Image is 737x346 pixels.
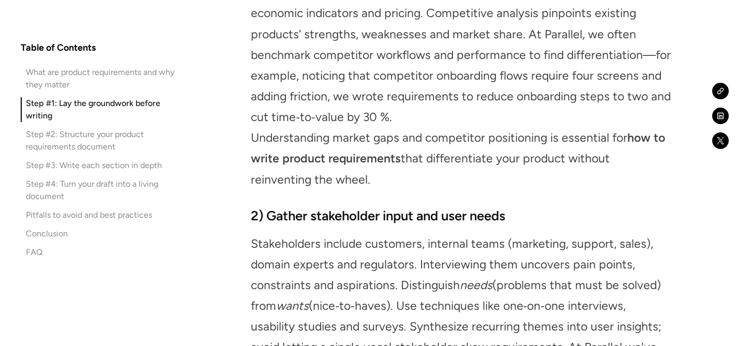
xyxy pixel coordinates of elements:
div: Step #3: Write each section in depth [26,159,162,172]
a: What are product requirements and why they matter [21,66,184,91]
a: Step #3: Write each section in depth [21,159,184,172]
a: Step #4: Turn your draft into a living document [21,178,184,203]
div: Step #1: Lay the groundwork before writing [26,97,184,122]
a: Conclusion [21,228,184,240]
a: Pitfalls to avoid and best practices [21,209,184,221]
a: FAQ [21,246,184,259]
a: Step #1: Lay the groundwork before writing [21,97,184,122]
h4: Table of Contents [21,41,96,54]
div: What are product requirements and why they matter [26,66,184,91]
div: Pitfalls to avoid and best practices [26,209,152,221]
em: wants [276,298,309,313]
div: Conclusion [26,228,68,240]
div: FAQ [26,246,42,259]
div: Step #4: Turn your draft into a living document [26,178,184,203]
em: needs [460,278,492,292]
strong: 2) Gather stakeholder input and user needs [251,208,505,223]
a: Step #2: Structure your product requirements document [21,128,184,153]
div: Step #2: Structure your product requirements document [26,128,184,153]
